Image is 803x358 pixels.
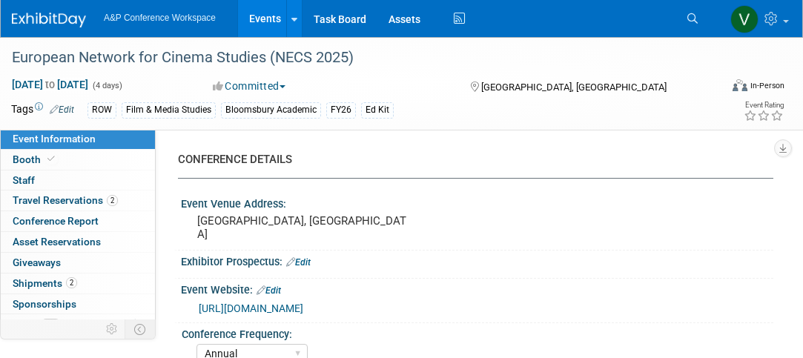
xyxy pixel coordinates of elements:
div: Event Format [665,77,784,99]
span: Tasks [11,318,61,330]
span: to [43,79,57,90]
a: Event Information [1,129,155,149]
a: Booth [1,150,155,170]
i: Booth reservation complete [47,155,55,163]
pre: [GEOGRAPHIC_DATA], [GEOGRAPHIC_DATA] [197,214,412,241]
button: Committed [208,79,291,93]
div: ROW [87,102,116,118]
span: Giveaways [13,256,61,268]
a: Shipments2 [1,274,155,294]
a: Giveaways [1,253,155,273]
td: Tags [11,102,74,119]
a: Sponsorships [1,294,155,314]
span: 2 [66,277,77,288]
span: Sponsorships [13,298,76,310]
img: Format-Inperson.png [733,79,747,91]
span: Event Information [13,133,96,145]
div: Conference Frequency: [182,323,767,342]
div: Event Website: [181,279,773,298]
span: 2 [107,195,118,206]
a: Edit [50,105,74,115]
span: [DATE] [DATE] [11,78,89,91]
a: Staff [1,170,155,190]
span: Shipments [13,277,77,289]
span: [GEOGRAPHIC_DATA], [GEOGRAPHIC_DATA] [481,82,667,93]
a: Tasks96% [1,314,155,334]
img: ExhibitDay [12,13,86,27]
img: Veidehi Hans [730,5,759,33]
div: Event Venue Address: [181,193,773,211]
span: Asset Reservations [13,236,101,248]
span: Travel Reservations [13,194,118,206]
div: European Network for Cinema Studies (NECS 2025) [7,44,708,71]
span: (4 days) [91,81,122,90]
div: FY26 [326,102,356,118]
a: Travel Reservations2 [1,190,155,211]
td: Personalize Event Tab Strip [99,319,125,339]
a: Edit [257,285,281,296]
span: Booth [13,153,58,165]
span: A&P Conference Workspace [104,13,216,23]
a: Asset Reservations [1,232,155,252]
a: Conference Report [1,211,155,231]
div: Ed Kit [361,102,394,118]
td: Toggle Event Tabs [125,319,156,339]
span: Conference Report [13,215,99,227]
div: Film & Media Studies [122,102,216,118]
div: Exhibitor Prospectus: [181,251,773,270]
a: [URL][DOMAIN_NAME] [199,302,303,314]
div: Bloomsbury Academic [221,102,321,118]
div: Event Rating [744,102,784,109]
a: Edit [286,257,311,268]
div: In-Person [750,80,784,91]
div: CONFERENCE DETAILS [178,152,762,168]
span: 96% [41,319,61,330]
span: Staff [13,174,35,186]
